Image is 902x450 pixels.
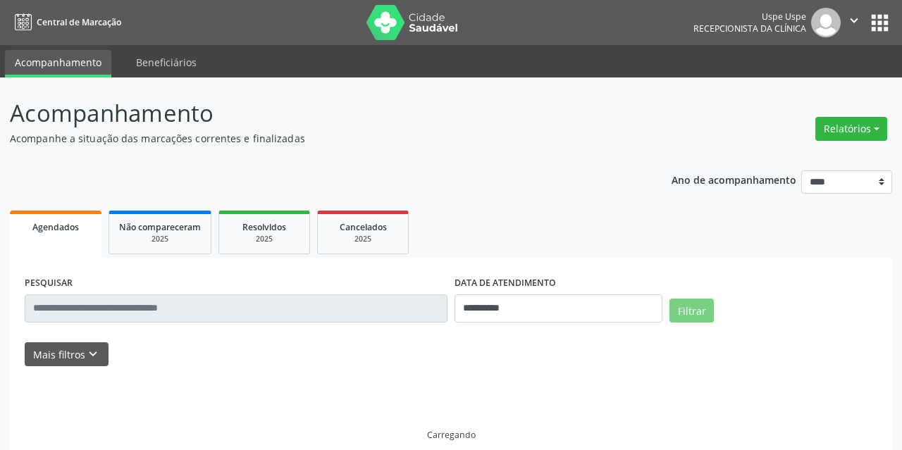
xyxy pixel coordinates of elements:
div: Uspe Uspe [693,11,806,23]
span: Agendados [32,221,79,233]
div: Carregando [427,429,476,441]
i:  [846,13,862,28]
p: Acompanhamento [10,96,627,131]
a: Central de Marcação [10,11,121,34]
a: Beneficiários [126,50,206,75]
button: Mais filtroskeyboard_arrow_down [25,342,109,367]
span: Não compareceram [119,221,201,233]
p: Ano de acompanhamento [672,170,796,188]
button: Relatórios [815,117,887,141]
div: 2025 [328,234,398,244]
img: img [811,8,841,37]
label: DATA DE ATENDIMENTO [455,273,556,294]
span: Resolvidos [242,221,286,233]
button: apps [867,11,892,35]
a: Acompanhamento [5,50,111,77]
i: keyboard_arrow_down [85,346,101,362]
span: Recepcionista da clínica [693,23,806,35]
label: PESQUISAR [25,273,73,294]
button:  [841,8,867,37]
div: 2025 [119,234,201,244]
button: Filtrar [669,299,714,323]
span: Cancelados [340,221,387,233]
p: Acompanhe a situação das marcações correntes e finalizadas [10,131,627,146]
div: 2025 [229,234,299,244]
span: Central de Marcação [37,16,121,28]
